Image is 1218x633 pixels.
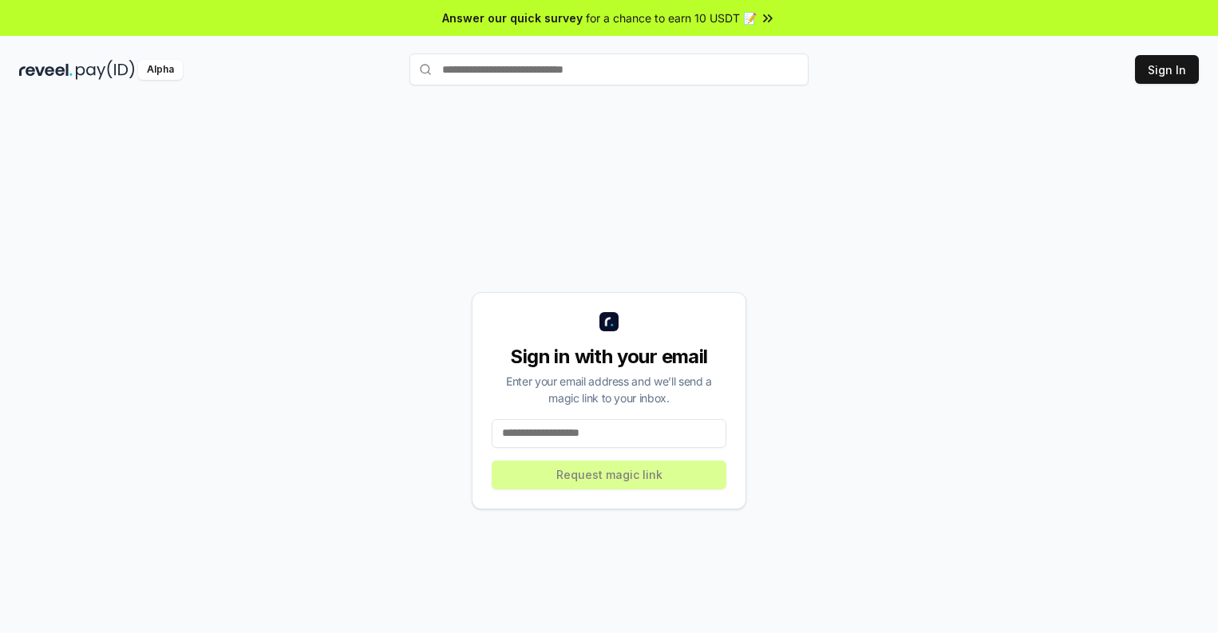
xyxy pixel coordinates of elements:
[492,373,726,406] div: Enter your email address and we’ll send a magic link to your inbox.
[492,344,726,370] div: Sign in with your email
[19,60,73,80] img: reveel_dark
[586,10,757,26] span: for a chance to earn 10 USDT 📝
[442,10,583,26] span: Answer our quick survey
[138,60,183,80] div: Alpha
[1135,55,1199,84] button: Sign In
[599,312,619,331] img: logo_small
[76,60,135,80] img: pay_id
